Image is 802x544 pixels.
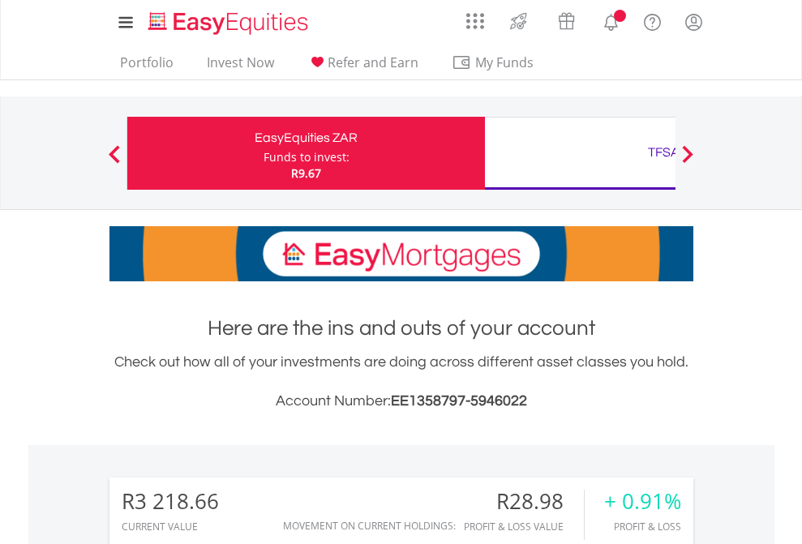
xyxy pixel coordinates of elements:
a: Refer and Earn [301,54,425,79]
div: Profit & Loss [604,521,681,532]
div: R28.98 [464,490,584,513]
a: Invest Now [200,54,281,79]
span: R9.67 [291,165,321,181]
a: Home page [142,4,315,36]
span: My Funds [452,52,558,73]
img: grid-menu-icon.svg [466,12,484,30]
div: CURRENT VALUE [122,521,219,532]
a: FAQ's and Support [632,4,673,36]
div: EasyEquities ZAR [137,126,475,149]
img: EasyMortage Promotion Banner [109,226,693,281]
div: Profit & Loss Value [464,521,584,532]
img: vouchers-v2.svg [553,8,580,34]
span: Refer and Earn [328,54,418,71]
h1: Here are the ins and outs of your account [109,314,693,343]
img: EasyEquities_Logo.png [145,10,315,36]
img: thrive-v2.svg [505,8,532,34]
div: Funds to invest: [264,149,350,165]
a: Vouchers [543,4,590,34]
a: My Profile [673,4,714,40]
button: Next [671,153,704,169]
div: R3 218.66 [122,490,219,513]
div: + 0.91% [604,490,681,513]
span: EE1358797-5946022 [391,393,527,409]
div: Movement on Current Holdings: [283,520,456,531]
h3: Account Number: [109,390,693,413]
a: Portfolio [114,54,180,79]
a: Notifications [590,4,632,36]
a: AppsGrid [456,4,495,30]
button: Previous [98,153,131,169]
div: Check out how all of your investments are doing across different asset classes you hold. [109,351,693,413]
